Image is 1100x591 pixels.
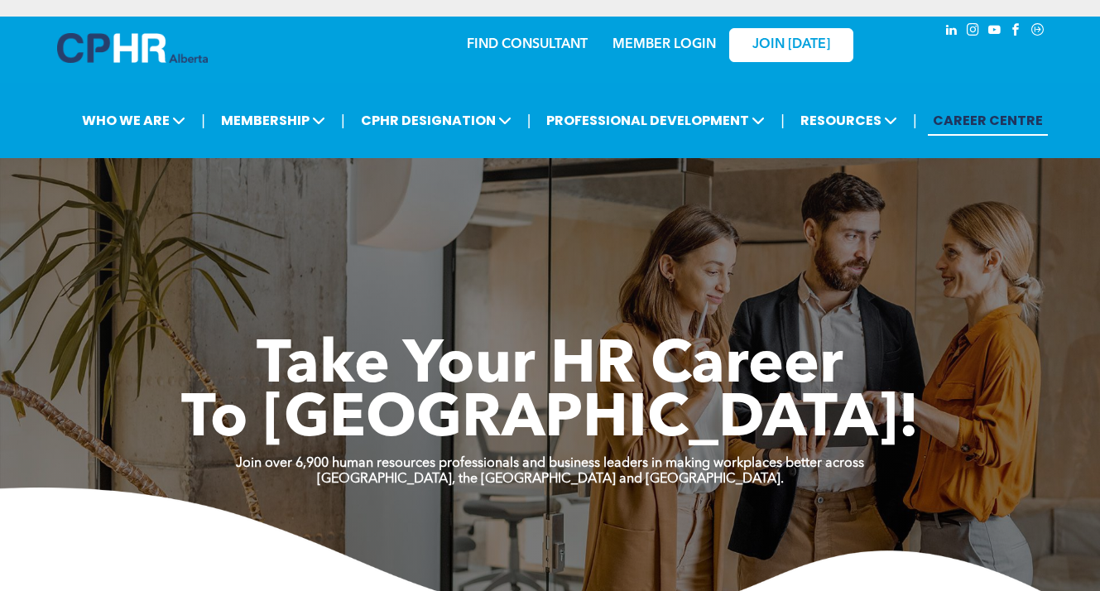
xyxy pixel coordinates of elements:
[181,391,920,450] span: To [GEOGRAPHIC_DATA]!
[216,105,330,136] span: MEMBERSHIP
[913,103,917,137] li: |
[541,105,770,136] span: PROFESSIONAL DEVELOPMENT
[57,33,208,63] img: A blue and white logo for cp alberta
[612,38,716,51] a: MEMBER LOGIN
[729,28,853,62] a: JOIN [DATE]
[781,103,785,137] li: |
[356,105,516,136] span: CPHR DESIGNATION
[986,21,1004,43] a: youtube
[341,103,345,137] li: |
[1007,21,1026,43] a: facebook
[964,21,982,43] a: instagram
[467,38,588,51] a: FIND CONSULTANT
[77,105,190,136] span: WHO WE ARE
[527,103,531,137] li: |
[257,337,843,396] span: Take Your HR Career
[1029,21,1047,43] a: Social network
[201,103,205,137] li: |
[317,473,784,486] strong: [GEOGRAPHIC_DATA], the [GEOGRAPHIC_DATA] and [GEOGRAPHIC_DATA].
[943,21,961,43] a: linkedin
[236,457,864,470] strong: Join over 6,900 human resources professionals and business leaders in making workplaces better ac...
[752,37,830,53] span: JOIN [DATE]
[795,105,902,136] span: RESOURCES
[928,105,1048,136] a: CAREER CENTRE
